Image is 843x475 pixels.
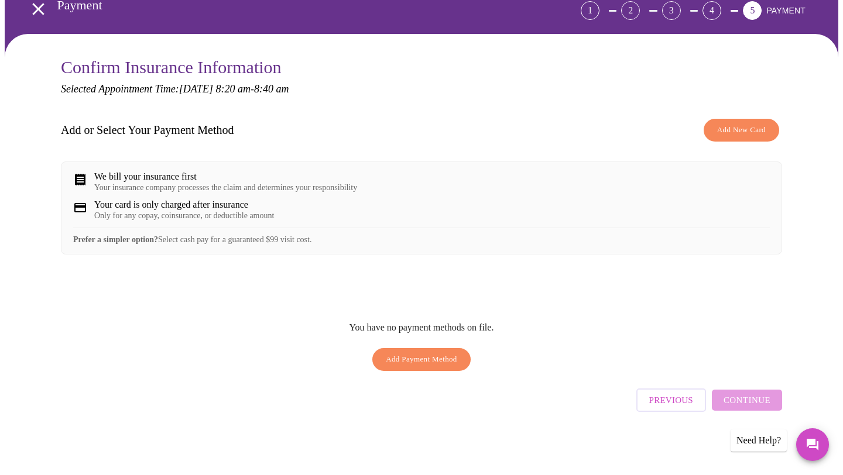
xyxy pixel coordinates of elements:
[61,57,782,77] h3: Confirm Insurance Information
[73,235,158,244] strong: Prefer a simpler option?
[702,1,721,20] div: 4
[743,1,762,20] div: 5
[704,119,779,142] button: Add New Card
[349,322,494,333] p: You have no payment methods on file.
[94,211,274,221] div: Only for any copay, coinsurance, or deductible amount
[636,388,706,412] button: Previous
[649,393,693,408] span: Previous
[581,1,599,20] div: 1
[94,199,274,210] div: Your card is only charged after insurance
[61,123,234,137] h3: Add or Select Your Payment Method
[796,428,829,461] button: Messages
[731,429,787,452] div: Need Help?
[73,228,770,245] div: Select cash pay for a guaranteed $99 visit cost.
[717,123,766,137] span: Add New Card
[372,348,471,371] button: Add Payment Method
[386,353,457,366] span: Add Payment Method
[94,171,357,182] div: We bill your insurance first
[94,183,357,192] div: Your insurance company processes the claim and determines your responsibility
[61,83,289,95] em: Selected Appointment Time: [DATE] 8:20 am - 8:40 am
[621,1,640,20] div: 2
[662,1,681,20] div: 3
[766,6,806,15] span: PAYMENT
